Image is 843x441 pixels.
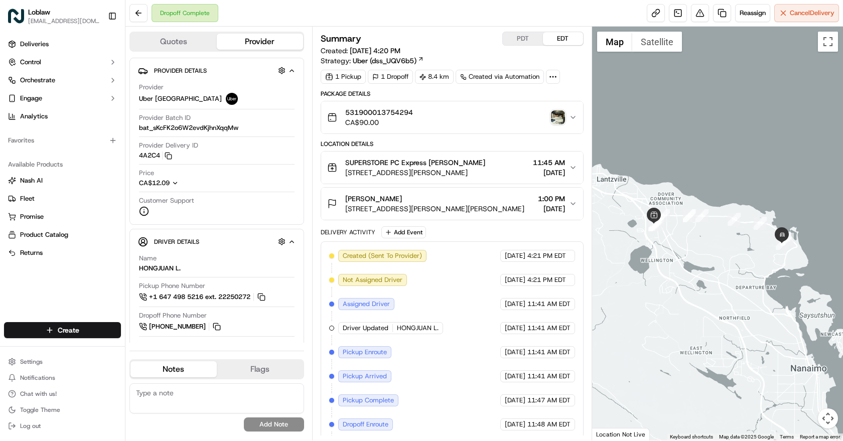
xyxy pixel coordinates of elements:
[321,101,583,133] button: 531900013754294CA$90.00photo_proof_of_delivery image
[527,275,566,284] span: 4:21 PM EDT
[4,90,121,106] button: Engage
[4,371,121,385] button: Notifications
[20,212,44,221] span: Promise
[8,230,117,239] a: Product Catalog
[4,322,121,338] button: Create
[20,406,60,414] span: Toggle Theme
[85,225,93,233] div: 💻
[321,188,583,220] button: [PERSON_NAME][STREET_ADDRESS][PERSON_NAME][PERSON_NAME]1:00 PM[DATE]
[45,96,165,106] div: Start new chat
[4,245,121,261] button: Returns
[20,248,43,257] span: Returns
[592,428,650,440] div: Location Not Live
[20,94,42,103] span: Engage
[20,194,35,203] span: Fleet
[790,9,834,18] span: Cancel Delivery
[345,204,524,214] span: [STREET_ADDRESS][PERSON_NAME][PERSON_NAME]
[321,228,375,236] div: Delivery Activity
[774,4,839,22] button: CancelDelivery
[781,233,794,246] div: 12
[139,141,198,150] span: Provider Delivery ID
[505,300,525,309] span: [DATE]
[695,209,709,222] div: 9
[505,251,525,260] span: [DATE]
[343,324,388,333] span: Driver Updated
[343,396,394,405] span: Pickup Complete
[139,179,170,187] span: CA$12.09
[740,9,766,18] span: Reassign
[71,248,121,256] a: Powered byPylon
[139,311,207,320] span: Dropoff Phone Number
[20,76,55,85] span: Orchestrate
[4,403,121,417] button: Toggle Theme
[345,194,402,204] span: [PERSON_NAME]
[818,408,838,428] button: Map camera controls
[343,275,402,284] span: Not Assigned Driver
[343,300,390,309] span: Assigned Driver
[45,106,138,114] div: We're available if you need us!
[154,238,199,246] span: Driver Details
[8,212,117,221] a: Promise
[353,56,424,66] a: Uber (dss_UQV6b5)
[4,387,121,401] button: Chat with us!
[20,422,41,430] span: Log out
[551,110,565,124] img: photo_proof_of_delivery image
[527,251,566,260] span: 4:21 PM EDT
[505,396,525,405] span: [DATE]
[139,179,227,188] button: CA$12.09
[538,194,565,204] span: 1:00 PM
[719,434,774,439] span: Map data ©2025 Google
[415,70,454,84] div: 8.4 km
[505,372,525,381] span: [DATE]
[100,249,121,256] span: Pylon
[10,173,26,189] img: Loblaw 12 agents
[505,275,525,284] span: [DATE]
[321,90,584,98] div: Package Details
[217,34,303,50] button: Provider
[4,355,121,369] button: Settings
[8,194,117,203] a: Fleet
[683,209,696,222] div: 8
[28,7,50,17] span: Loblaw
[31,183,84,191] span: Loblaw 12 agents
[10,130,67,138] div: Past conversations
[4,419,121,433] button: Log out
[217,361,303,377] button: Flags
[597,32,632,52] button: Show street map
[20,358,43,366] span: Settings
[345,107,413,117] span: 531900013754294
[86,183,90,191] span: •
[4,173,121,189] button: Nash AI
[4,191,121,207] button: Fleet
[139,291,267,303] a: +1 647 498 5216 ext. 22250272
[345,168,485,178] span: [STREET_ADDRESS][PERSON_NAME]
[95,224,161,234] span: API Documentation
[58,325,79,335] span: Create
[6,220,81,238] a: 📗Knowledge Base
[538,204,565,214] span: [DATE]
[4,132,121,149] div: Favorites
[543,32,583,45] button: EDT
[353,56,416,66] span: Uber (dss_UQV6b5)
[139,169,154,178] span: Price
[138,62,296,79] button: Provider Details
[321,70,366,84] div: 1 Pickup
[345,158,485,168] span: SUPERSTORE PC Express [PERSON_NAME]
[10,10,30,30] img: Nash
[149,292,250,302] span: +1 647 498 5216 ext. 22250272
[651,218,664,231] div: 5
[728,213,741,226] div: 10
[139,321,222,332] a: [PHONE_NUMBER]
[10,40,183,56] p: Welcome 👋
[138,233,296,250] button: Driver Details
[527,372,571,381] span: 11:41 AM EDT
[456,70,544,84] a: Created via Automation
[20,230,68,239] span: Product Catalog
[20,58,41,67] span: Control
[81,220,165,238] a: 💻API Documentation
[10,225,18,233] div: 📗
